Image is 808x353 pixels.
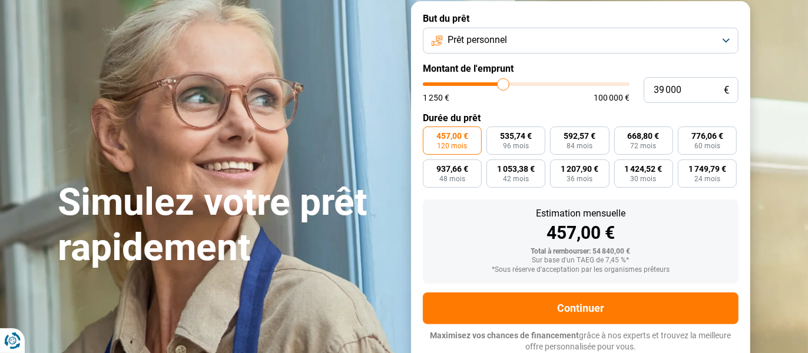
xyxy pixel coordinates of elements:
[631,175,657,182] span: 30 mois
[594,94,630,102] span: 100 000 €
[503,175,529,182] span: 42 mois
[561,165,598,173] span: 1 207,90 €
[432,266,729,274] div: *Sous réserve d'acceptation par les organismes prêteurs
[503,142,529,149] span: 96 mois
[564,132,595,140] span: 592,57 €
[423,292,739,324] button: Continuer
[631,142,657,149] span: 72 mois
[694,142,720,149] span: 60 mois
[436,132,468,140] span: 457,00 €
[691,132,723,140] span: 776,06 €
[423,94,449,102] span: 1 250 €
[724,85,729,95] span: €
[423,28,739,54] button: Prêt personnel
[436,165,468,173] span: 937,66 €
[628,132,660,140] span: 668,80 €
[688,165,726,173] span: 1 749,79 €
[438,142,468,149] span: 120 mois
[500,132,532,140] span: 535,74 €
[497,165,535,173] span: 1 053,38 €
[567,175,592,182] span: 36 mois
[625,165,663,173] span: 1 424,52 €
[448,34,507,46] span: Prêt personnel
[58,180,397,271] h1: Simulez votre prêt rapidement
[423,63,739,74] label: Montant de l'emprunt
[423,330,739,353] p: grâce à nos experts et trouvez la meilleure offre personnalisée pour vous.
[432,209,729,218] div: Estimation mensuelle
[431,331,579,340] span: Maximisez vos chances de financement
[432,224,729,242] div: 457,00 €
[432,248,729,256] div: Total à rembourser: 54 840,00 €
[439,175,465,182] span: 48 mois
[432,257,729,265] div: Sur base d'un TAEG de 7,45 %*
[567,142,592,149] span: 84 mois
[423,13,739,24] label: But du prêt
[694,175,720,182] span: 24 mois
[423,112,739,124] label: Durée du prêt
